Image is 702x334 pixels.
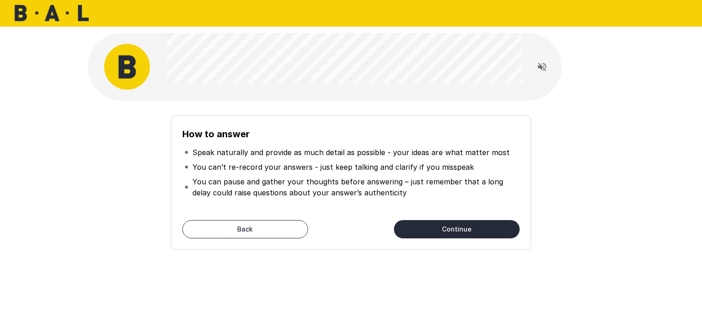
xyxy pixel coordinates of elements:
[192,176,518,198] p: You can pause and gather your thoughts before answering – just remember that a long delay could r...
[394,220,520,238] button: Continue
[192,147,510,158] p: Speak naturally and provide as much detail as possible - your ideas are what matter most
[192,162,474,172] p: You can’t re-record your answers - just keep talking and clarify if you misspeak
[182,220,308,238] button: Back
[104,44,150,90] img: bal_avatar.png
[182,129,250,140] b: How to answer
[533,58,551,76] button: Read questions aloud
